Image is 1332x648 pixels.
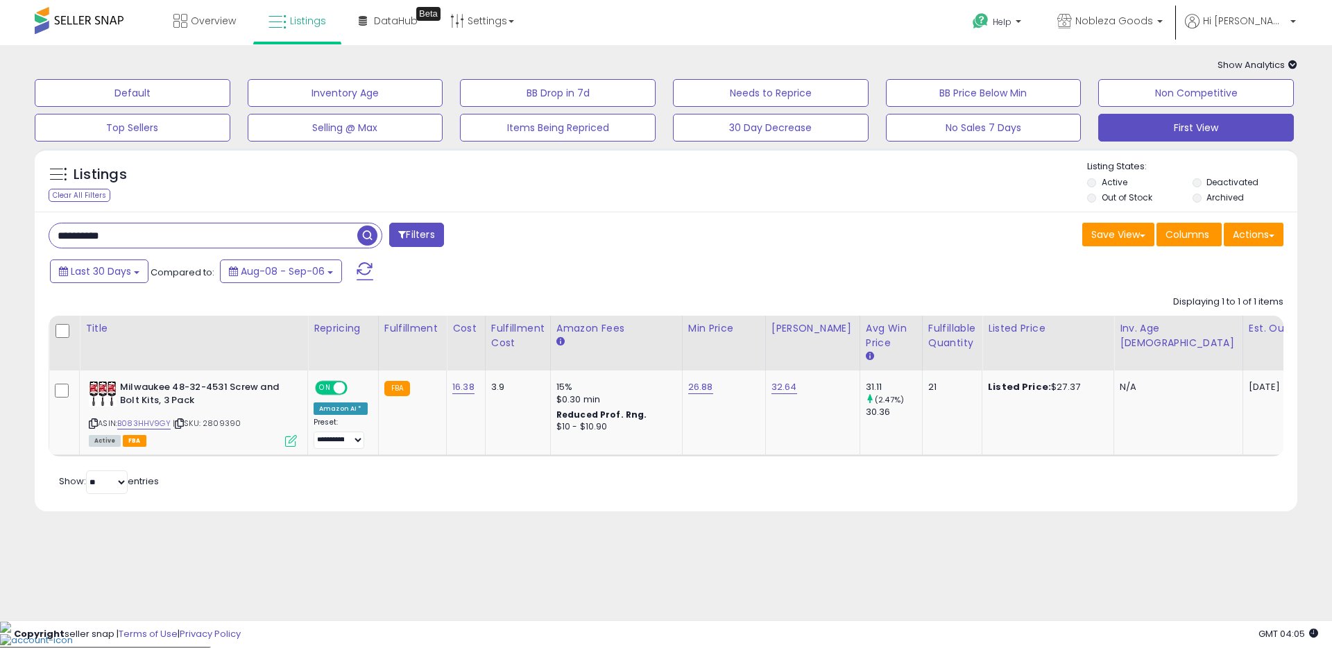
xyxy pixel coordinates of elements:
div: Avg Win Price [866,321,916,350]
button: No Sales 7 Days [886,114,1082,142]
label: Active [1102,176,1127,188]
label: Archived [1206,191,1244,203]
span: | SKU: 2809390 [173,418,241,429]
div: Tooltip anchor [416,7,441,21]
button: BB Drop in 7d [460,79,656,107]
span: Last 30 Days [71,264,131,278]
div: Cost [452,321,479,336]
span: DataHub [374,14,418,28]
div: Fulfillable Quantity [928,321,976,350]
a: Help [962,2,1035,45]
span: Overview [191,14,236,28]
small: FBA [384,381,410,396]
div: Inv. Age [DEMOGRAPHIC_DATA] [1120,321,1237,350]
span: Aug-08 - Sep-06 [241,264,325,278]
b: Reduced Prof. Rng. [556,409,647,420]
img: 51eBVxVRC1L._SL40_.jpg [89,381,117,407]
span: Columns [1165,228,1209,241]
button: Non Competitive [1098,79,1294,107]
div: 21 [928,381,971,393]
div: $10 - $10.90 [556,421,672,433]
button: Top Sellers [35,114,230,142]
b: Milwaukee 48-32-4531 Screw and Bolt Kits, 3 Pack [120,381,289,410]
button: Columns [1156,223,1222,246]
h5: Listings [74,165,127,185]
b: Listed Price: [988,380,1051,393]
button: Save View [1082,223,1154,246]
div: 30.36 [866,406,922,418]
button: Items Being Repriced [460,114,656,142]
div: Clear All Filters [49,189,110,202]
label: Out of Stock [1102,191,1152,203]
button: Last 30 Days [50,259,148,283]
div: 15% [556,381,672,393]
button: 30 Day Decrease [673,114,869,142]
div: [PERSON_NAME] [771,321,854,336]
div: 31.11 [866,381,922,393]
a: 32.64 [771,380,797,394]
div: $0.30 min [556,393,672,406]
button: Aug-08 - Sep-06 [220,259,342,283]
span: Compared to: [151,266,214,279]
a: 16.38 [452,380,475,394]
span: Hi [PERSON_NAME] [1203,14,1286,28]
div: Fulfillment Cost [491,321,545,350]
button: Actions [1224,223,1283,246]
small: Avg Win Price. [866,350,874,363]
label: Deactivated [1206,176,1258,188]
span: Show Analytics [1218,58,1297,71]
span: Nobleza Goods [1075,14,1153,28]
a: Hi [PERSON_NAME] [1185,14,1296,45]
div: Amazon AI * [314,402,368,415]
p: Listing States: [1087,160,1297,173]
div: ASIN: [89,381,297,445]
button: Selling @ Max [248,114,443,142]
a: 26.88 [688,380,713,394]
div: Amazon Fees [556,321,676,336]
span: Show: entries [59,475,159,488]
div: 3.9 [491,381,540,393]
div: $27.37 [988,381,1103,393]
button: Filters [389,223,443,247]
i: Get Help [972,12,989,30]
div: Repricing [314,321,373,336]
span: ON [316,382,334,394]
small: Amazon Fees. [556,336,565,348]
button: BB Price Below Min [886,79,1082,107]
div: Title [85,321,302,336]
div: Min Price [688,321,760,336]
span: All listings currently available for purchase on Amazon [89,435,121,447]
button: First View [1098,114,1294,142]
span: OFF [345,382,368,394]
button: Inventory Age [248,79,443,107]
span: FBA [123,435,146,447]
small: (2.47%) [875,394,904,405]
button: Default [35,79,230,107]
button: Needs to Reprice [673,79,869,107]
div: Listed Price [988,321,1108,336]
span: Listings [290,14,326,28]
span: Help [993,16,1011,28]
div: N/A [1120,381,1232,393]
div: Preset: [314,418,368,449]
a: B083HHV9GY [117,418,171,429]
div: Displaying 1 to 1 of 1 items [1173,296,1283,309]
div: Fulfillment [384,321,441,336]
